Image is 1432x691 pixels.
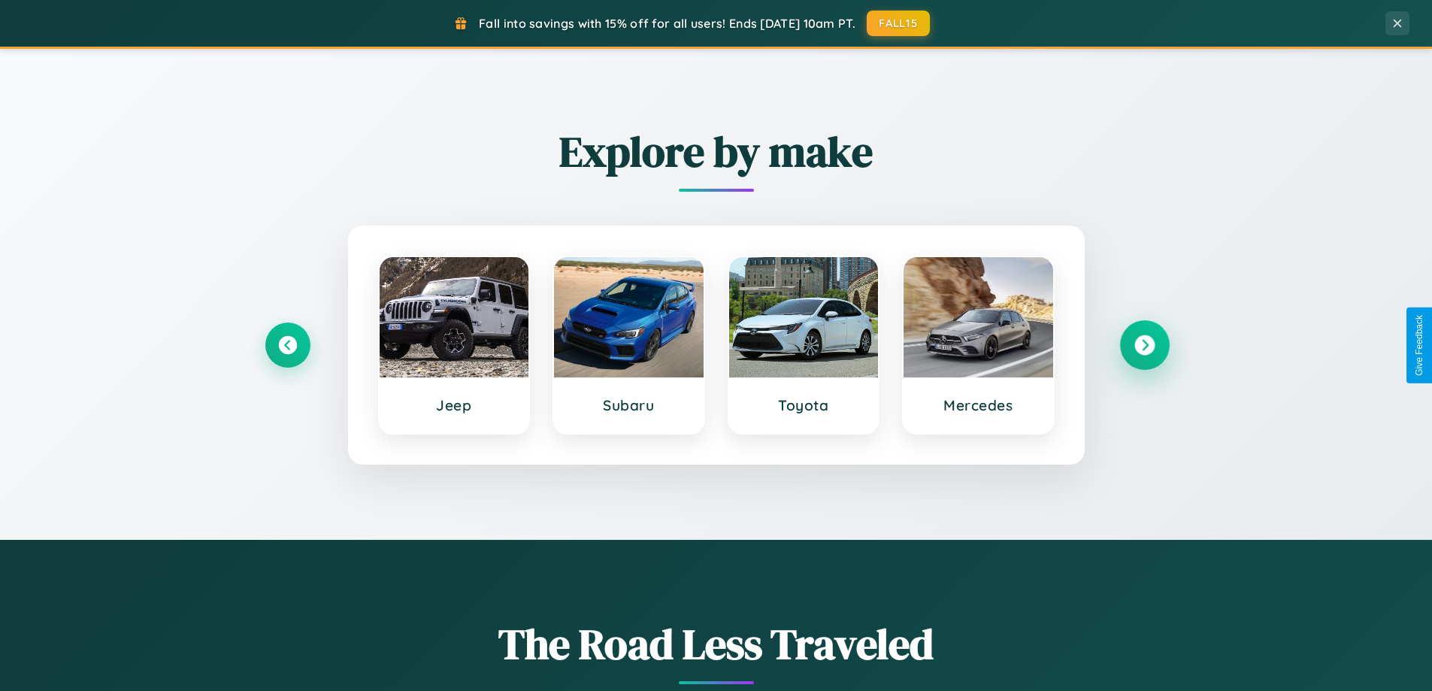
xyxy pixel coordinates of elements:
[1414,315,1424,376] div: Give Feedback
[919,396,1038,414] h3: Mercedes
[569,396,689,414] h3: Subaru
[395,396,514,414] h3: Jeep
[265,123,1167,180] h2: Explore by make
[479,16,855,31] span: Fall into savings with 15% off for all users! Ends [DATE] 10am PT.
[867,11,930,36] button: FALL15
[265,615,1167,673] h1: The Road Less Traveled
[744,396,864,414] h3: Toyota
